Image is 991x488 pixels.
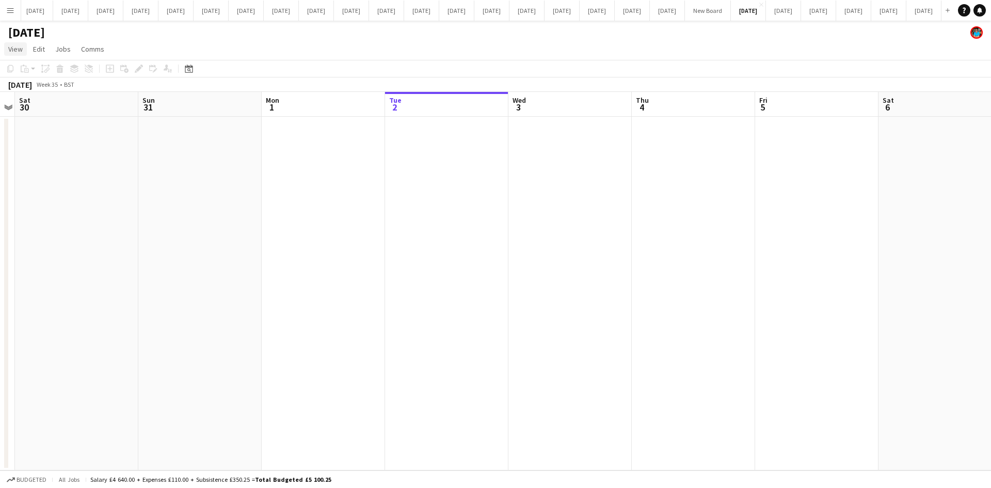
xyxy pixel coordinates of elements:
[264,101,279,113] span: 1
[545,1,580,21] button: [DATE]
[18,1,53,21] button: [DATE]
[88,1,123,21] button: [DATE]
[881,101,894,113] span: 6
[51,42,75,56] a: Jobs
[5,474,48,485] button: Budgeted
[18,101,30,113] span: 30
[615,1,650,21] button: [DATE]
[906,1,941,21] button: [DATE]
[758,101,768,113] span: 5
[141,101,155,113] span: 31
[123,1,158,21] button: [DATE]
[19,96,30,105] span: Sat
[33,44,45,54] span: Edit
[766,1,801,21] button: [DATE]
[255,476,331,483] span: Total Budgeted £5 100.25
[970,26,983,39] app-user-avatar: Oscar Peck
[29,42,49,56] a: Edit
[759,96,768,105] span: Fri
[404,1,439,21] button: [DATE]
[871,1,906,21] button: [DATE]
[17,476,46,483] span: Budgeted
[650,1,685,21] button: [DATE]
[142,96,155,105] span: Sun
[34,81,60,88] span: Week 35
[685,1,731,21] button: New Board
[264,1,299,21] button: [DATE]
[439,1,474,21] button: [DATE]
[731,1,766,21] button: [DATE]
[55,44,71,54] span: Jobs
[8,80,32,90] div: [DATE]
[883,96,894,105] span: Sat
[194,1,229,21] button: [DATE]
[513,96,526,105] span: Wed
[4,42,27,56] a: View
[90,476,331,483] div: Salary £4 640.00 + Expenses £110.00 + Subsistence £350.25 =
[509,1,545,21] button: [DATE]
[229,1,264,21] button: [DATE]
[801,1,836,21] button: [DATE]
[81,44,104,54] span: Comms
[474,1,509,21] button: [DATE]
[836,1,871,21] button: [DATE]
[299,1,334,21] button: [DATE]
[158,1,194,21] button: [DATE]
[369,1,404,21] button: [DATE]
[634,101,649,113] span: 4
[636,96,649,105] span: Thu
[580,1,615,21] button: [DATE]
[334,1,369,21] button: [DATE]
[8,25,45,40] h1: [DATE]
[389,96,402,105] span: Tue
[57,476,82,483] span: All jobs
[8,44,23,54] span: View
[77,42,108,56] a: Comms
[266,96,279,105] span: Mon
[511,101,526,113] span: 3
[388,101,402,113] span: 2
[53,1,88,21] button: [DATE]
[64,81,74,88] div: BST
